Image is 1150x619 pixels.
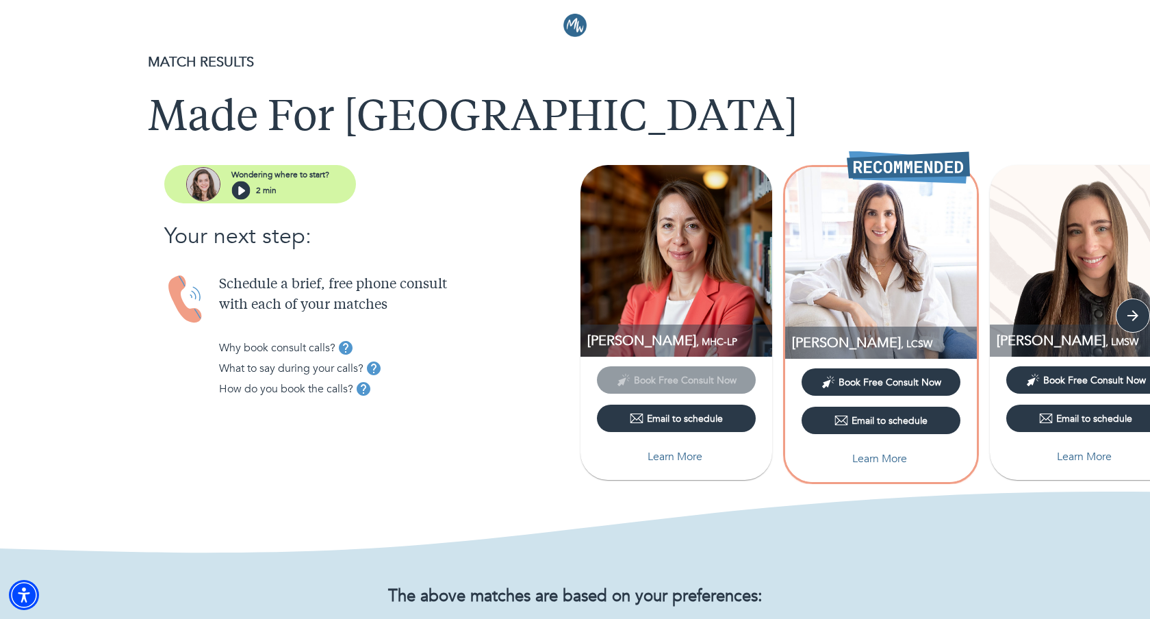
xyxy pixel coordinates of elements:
[1039,412,1132,425] div: Email to schedule
[597,373,756,386] span: This provider has not yet shared their calendar link. Please email the provider to schedule
[1106,336,1138,349] span: , LMSW
[148,52,1002,73] p: MATCH RESULTS
[839,376,941,389] span: Book Free Consult Now
[335,338,356,358] button: tooltip
[580,165,772,357] img: Kate Attardo profile
[785,167,977,359] img: Julia Taub profile
[256,184,277,197] p: 2 min
[901,338,932,351] span: , LCSW
[563,14,587,37] img: Logo
[802,445,960,472] button: Learn More
[852,451,907,467] p: Learn More
[1057,449,1112,465] p: Learn More
[587,331,772,350] p: MHC-LP
[834,414,928,427] div: Email to schedule
[696,336,737,349] span: , MHC-LP
[1043,374,1146,387] span: Book Free Consult Now
[219,360,363,377] p: What to say during your calls?
[148,94,1002,144] h1: Made For [GEOGRAPHIC_DATA]
[597,443,756,470] button: Learn More
[231,168,329,181] p: Wondering where to start?
[648,449,702,465] p: Learn More
[630,412,723,425] div: Email to schedule
[164,165,356,203] button: assistantWondering where to start?2 min
[219,340,335,356] p: Why book consult calls?
[9,580,39,610] div: Accessibility Menu
[847,151,970,184] img: Recommended Therapist
[219,275,575,316] p: Schedule a brief, free phone consult with each of your matches
[353,379,374,399] button: tooltip
[148,587,1002,607] h2: The above matches are based on your preferences:
[792,333,977,352] p: LCSW
[802,368,960,396] button: Book Free Consult Now
[164,275,208,325] img: Handset
[164,220,575,253] p: Your next step:
[802,407,960,434] button: Email to schedule
[363,358,384,379] button: tooltip
[219,381,353,397] p: How do you book the calls?
[597,405,756,432] button: Email to schedule
[186,167,220,201] img: assistant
